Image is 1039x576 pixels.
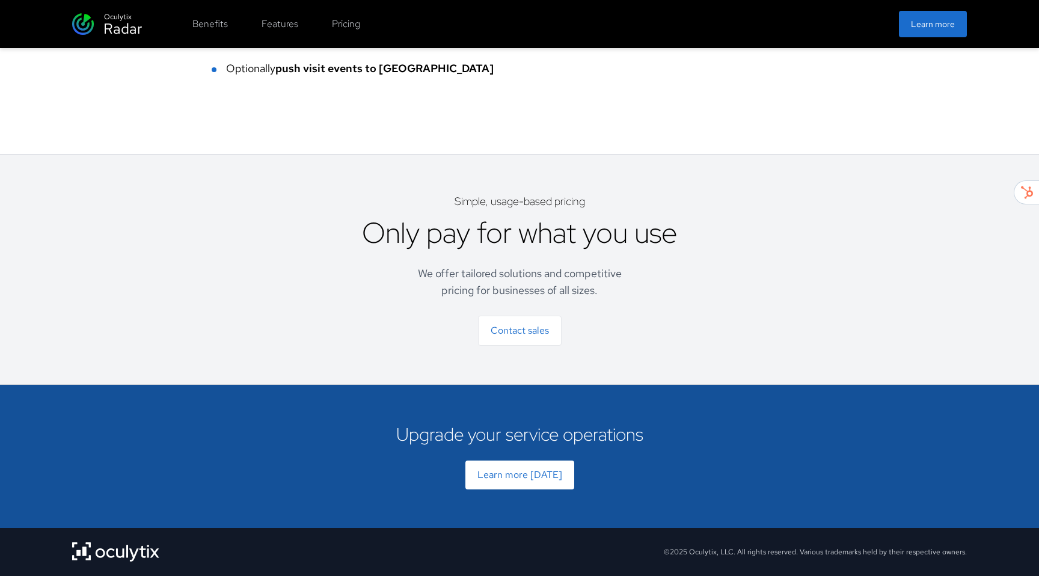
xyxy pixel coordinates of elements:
[254,12,305,36] button: Features
[72,10,142,38] button: Oculytix Radar
[185,12,235,36] button: Benefits
[664,547,967,557] div: ©2025 Oculytix, LLC. All rights reserved. Various trademarks held by their respective owners.
[72,13,94,35] img: Radar Logo
[275,61,494,75] span: push visit events to [GEOGRAPHIC_DATA]
[404,265,635,299] div: We offer tailored solutions and competitive pricing for businesses of all sizes.
[455,193,585,210] h2: Simple, usage-based pricing
[226,60,494,77] div: Optionally
[465,461,574,489] button: Learn more [DATE]
[103,19,142,38] div: Radar
[478,316,562,346] button: Contact sales
[325,12,367,36] button: Pricing
[396,423,643,446] h2: Upgrade your service operations
[72,542,159,562] img: Oculytix Logo
[104,11,132,22] div: Oculytix
[899,11,967,37] button: Learn more
[362,215,677,251] h2: Only pay for what you use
